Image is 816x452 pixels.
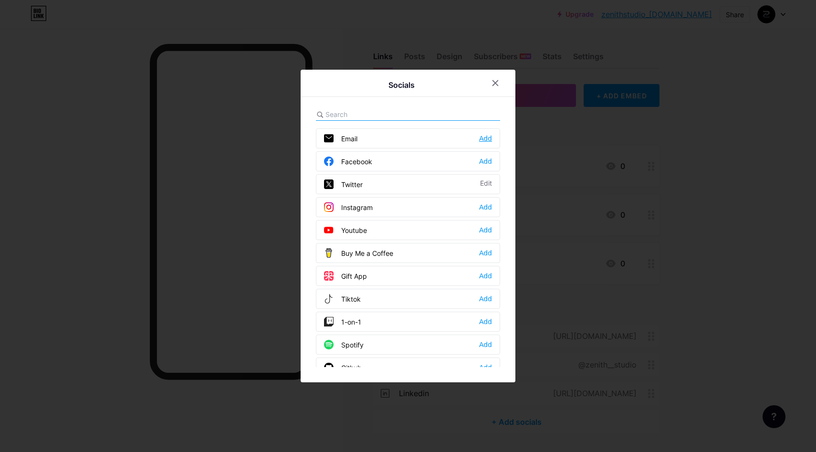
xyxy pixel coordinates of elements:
[324,179,363,189] div: Twitter
[479,134,492,143] div: Add
[324,363,362,372] div: Github
[325,109,431,119] input: Search
[324,340,364,349] div: Spotify
[324,202,373,212] div: Instagram
[324,134,357,143] div: Email
[324,157,372,166] div: Facebook
[324,317,361,326] div: 1-on-1
[324,271,367,281] div: Gift App
[479,248,492,258] div: Add
[324,248,393,258] div: Buy Me a Coffee
[324,225,367,235] div: Youtube
[479,294,492,304] div: Add
[479,225,492,235] div: Add
[388,79,415,91] div: Socials
[324,294,361,304] div: Tiktok
[479,202,492,212] div: Add
[479,317,492,326] div: Add
[479,340,492,349] div: Add
[479,271,492,281] div: Add
[480,179,492,189] div: Edit
[479,363,492,372] div: Add
[479,157,492,166] div: Add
